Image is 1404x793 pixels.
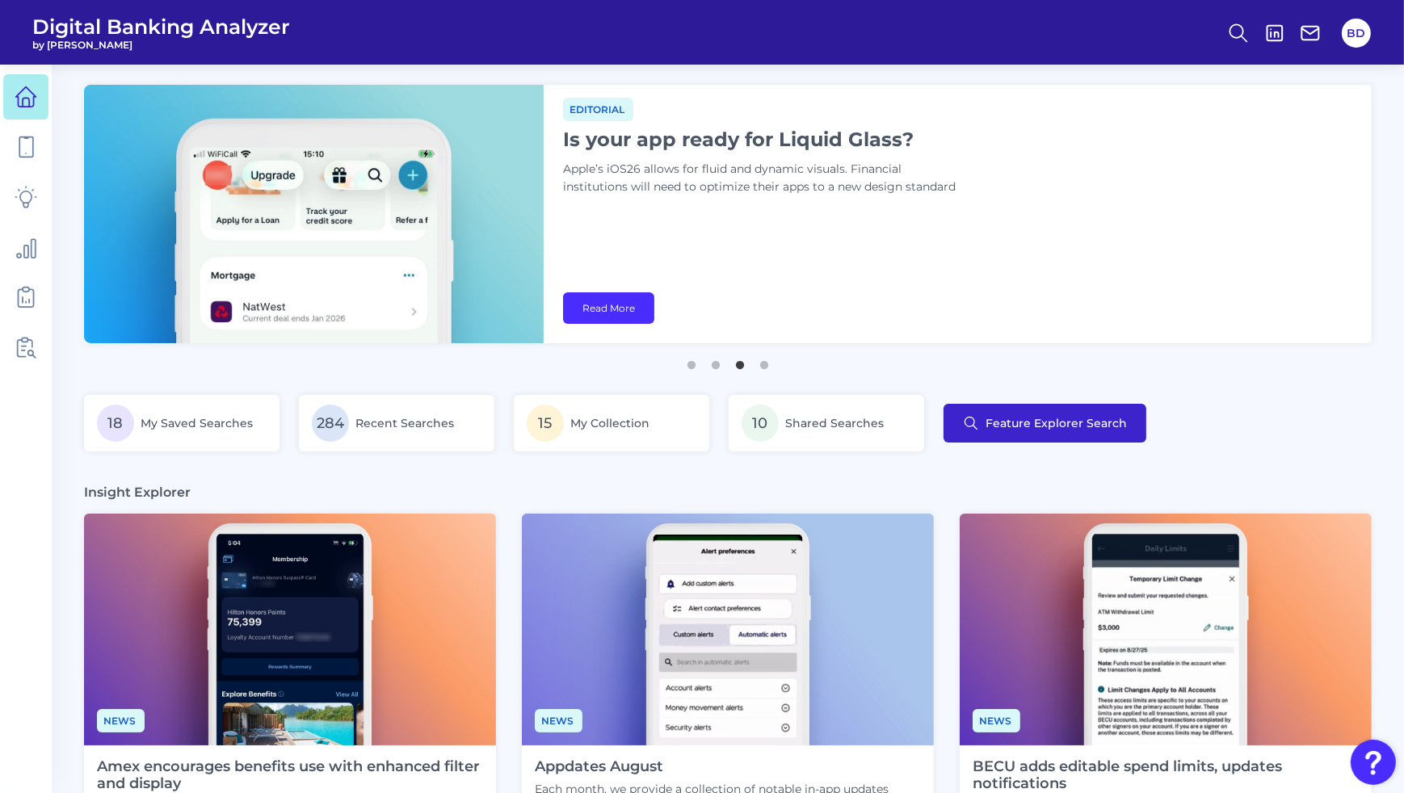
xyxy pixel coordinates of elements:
[563,161,967,196] p: Apple’s iOS26 allows for fluid and dynamic visuals. Financial institutions will need to optimize ...
[563,98,633,121] span: Editorial
[708,353,724,369] button: 2
[97,709,145,732] span: News
[97,405,134,442] span: 18
[514,395,709,451] a: 15My Collection
[84,514,496,745] img: News - Phone (4).png
[1351,740,1396,785] button: Open Resource Center
[355,416,454,430] span: Recent Searches
[299,395,494,451] a: 284Recent Searches
[563,101,633,116] a: Editorial
[32,15,290,39] span: Digital Banking Analyzer
[97,758,483,793] h4: Amex encourages benefits use with enhanced filter and display
[732,353,748,369] button: 3
[535,709,582,732] span: News
[141,416,253,430] span: My Saved Searches
[563,128,967,151] h1: Is your app ready for Liquid Glass?
[312,405,349,442] span: 284
[535,712,582,728] a: News
[84,484,191,501] h3: Insight Explorer
[973,758,1359,793] h4: BECU adds editable spend limits, updates notifications
[527,405,564,442] span: 15
[570,416,649,430] span: My Collection
[563,292,654,324] a: Read More
[960,514,1372,745] img: News - Phone (2).png
[1342,19,1371,48] button: BD
[84,395,280,451] a: 18My Saved Searches
[742,405,779,442] span: 10
[973,709,1020,732] span: News
[785,416,884,430] span: Shared Searches
[986,417,1127,430] span: Feature Explorer Search
[944,404,1146,443] button: Feature Explorer Search
[522,514,934,745] img: Appdates - Phone.png
[84,85,544,343] img: bannerImg
[756,353,772,369] button: 4
[729,395,924,451] a: 10Shared Searches
[683,353,700,369] button: 1
[32,39,290,51] span: by [PERSON_NAME]
[535,758,921,776] h4: Appdates August
[97,712,145,728] a: News
[973,712,1020,728] a: News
